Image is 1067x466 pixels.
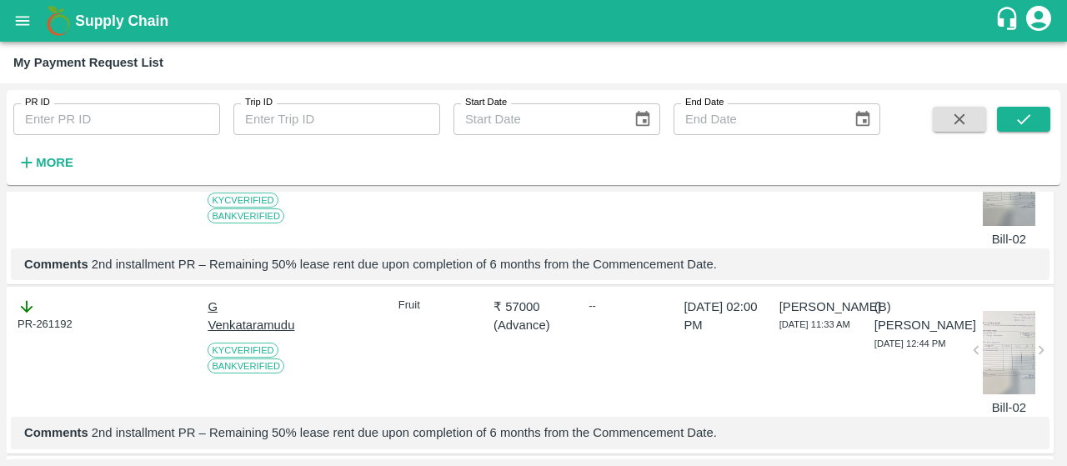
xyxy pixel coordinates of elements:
span: KYC Verified [208,343,278,358]
b: Supply Chain [75,13,168,29]
p: 2nd installment PR – Remaining 50% lease rent due upon completion of 6 months from the Commenceme... [24,255,1036,273]
input: Enter PR ID [13,103,220,135]
div: My Payment Request List [13,52,163,73]
span: [DATE] 11:33 AM [779,319,850,329]
p: Bill-02 [983,230,1035,248]
strong: More [36,156,73,169]
p: [DATE] 02:00 PM [684,298,764,335]
p: 2nd installment PR – Remaining 50% lease rent due upon completion of 6 months from the Commenceme... [24,423,1036,442]
button: More [13,148,78,177]
div: account of current user [1024,3,1054,38]
p: ₹ 57000 [493,298,574,316]
span: Bank Verified [208,358,284,373]
label: End Date [685,96,724,109]
div: -- [589,298,669,314]
input: Enter Trip ID [233,103,440,135]
span: [DATE] 12:44 PM [874,338,946,348]
p: ( Advance ) [493,316,574,334]
b: Comments [24,426,88,439]
input: End Date [674,103,840,135]
label: Trip ID [245,96,273,109]
p: (B) [PERSON_NAME] [874,298,954,335]
button: open drawer [3,2,42,40]
div: PR-261192 [18,298,98,333]
button: Choose date [847,103,879,135]
p: Bill-02 [983,398,1035,417]
span: KYC Verified [208,193,278,208]
span: Bank Verified [208,208,284,223]
p: G Venkataramudu [208,298,288,335]
a: Supply Chain [75,9,994,33]
p: Fruit [398,298,478,313]
p: [PERSON_NAME] [779,298,859,316]
label: Start Date [465,96,507,109]
div: customer-support [994,6,1024,36]
img: logo [42,4,75,38]
label: PR ID [25,96,50,109]
b: Comments [24,258,88,271]
input: Start Date [453,103,620,135]
button: Choose date [627,103,659,135]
